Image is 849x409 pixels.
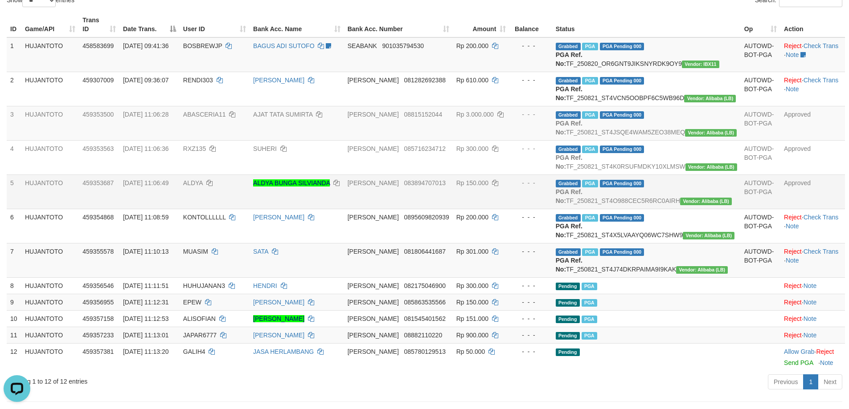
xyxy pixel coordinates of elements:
a: Send PGA [784,359,813,366]
td: · · [780,243,845,277]
span: Marked by aeosalim [582,299,597,307]
td: HUJANTOTO [21,243,79,277]
td: Approved [780,106,845,140]
span: [PERSON_NAME] [348,77,399,84]
td: AUTOWD-BOT-PGA [741,106,780,140]
a: [PERSON_NAME] [253,315,304,322]
td: HUJANTOTO [21,327,79,343]
b: PGA Ref. No: [556,154,582,170]
a: ALDYA BUNGA SILVIANDA [253,179,330,186]
span: [DATE] 11:06:49 [123,179,168,186]
div: - - - [513,41,548,50]
td: 4 [7,140,21,174]
span: EPEW [183,299,201,306]
span: Rp 200.000 [456,42,488,49]
td: TF_250821_ST4J74DKRPAIMA9I9KAK [552,243,741,277]
th: Game/API: activate to sort column ascending [21,12,79,37]
td: TF_250821_ST4VCN5OOBPF6C5WB96D [552,72,741,106]
td: HUJANTOTO [21,277,79,294]
span: Marked by aeosalim [582,111,598,119]
span: RENDI303 [183,77,213,84]
td: 1 [7,37,21,72]
div: - - - [513,247,548,256]
td: 9 [7,294,21,310]
td: 7 [7,243,21,277]
span: Rp 200.000 [456,214,488,221]
span: PGA [582,332,597,340]
td: TF_250821_ST4O988CEC5R6RC0AIRH [552,174,741,209]
span: [DATE] 11:06:28 [123,111,168,118]
a: [PERSON_NAME] [253,214,304,221]
a: HENDRI [253,282,277,289]
span: Pending [556,348,580,356]
span: GALIH4 [183,348,205,355]
span: KONTOLLLLLL [183,214,226,221]
span: Copy 081545401562 to clipboard [404,315,446,322]
td: TF_250821_ST4X5LVAAYQ06WC7SHW9 [552,209,741,243]
span: Rp 3.000.000 [456,111,494,118]
a: Reject [784,77,802,84]
span: Copy 0895609820939 to clipboard [404,214,449,221]
th: Action [780,12,845,37]
span: Marked by aeosalim [582,146,598,153]
div: - - - [513,178,548,187]
a: BAGUS ADI SUTOFO [253,42,314,49]
td: AUTOWD-BOT-PGA [741,72,780,106]
div: Showing 1 to 12 of 12 entries [7,373,347,386]
span: 459354868 [82,214,114,221]
td: HUJANTOTO [21,209,79,243]
td: TF_250821_ST4K0RSUFMDKY10XLMSW [552,140,741,174]
a: Reject [784,248,802,255]
span: PGA Pending [600,77,644,85]
span: 459355578 [82,248,114,255]
a: Allow Grab [784,348,814,355]
span: 459307009 [82,77,114,84]
a: Note [786,257,799,264]
td: HUJANTOTO [21,106,79,140]
span: Marked by aeomilenia [582,43,598,50]
span: Vendor URL: https://order6.1velocity.biz [682,61,719,68]
span: 459353500 [82,111,114,118]
span: · [784,348,816,355]
td: HUJANTOTO [21,310,79,327]
span: Copy 085780129513 to clipboard [404,348,446,355]
span: Copy 08882110220 to clipboard [404,332,443,339]
th: Op: activate to sort column ascending [741,12,780,37]
td: HUJANTOTO [21,37,79,72]
span: Copy 08815152044 to clipboard [404,111,443,118]
span: Copy 085863535566 to clipboard [404,299,446,306]
span: 459353563 [82,145,114,152]
td: HUJANTOTO [21,343,79,371]
div: - - - [513,298,548,307]
div: - - - [513,110,548,119]
span: Marked by aeosalim [582,77,598,85]
a: Check Trans [804,42,839,49]
span: 459356955 [82,299,114,306]
span: [PERSON_NAME] [348,299,399,306]
span: Vendor URL: https://dashboard.q2checkout.com/secure [676,266,728,274]
div: - - - [513,144,548,153]
span: [PERSON_NAME] [348,282,399,289]
span: Rp 300.000 [456,145,488,152]
span: Grabbed [556,111,581,119]
span: Rp 150.000 [456,179,488,186]
div: - - - [513,213,548,222]
span: 458583699 [82,42,114,49]
span: Vendor URL: https://dashboard.q2checkout.com/secure [683,232,734,239]
td: 5 [7,174,21,209]
td: AUTOWD-BOT-PGA [741,243,780,277]
span: Rp 900.000 [456,332,488,339]
td: 6 [7,209,21,243]
span: Marked by aeosalim [582,283,597,290]
span: [DATE] 11:10:13 [123,248,168,255]
td: · [780,294,845,310]
span: Grabbed [556,248,581,256]
span: Marked by aeosalim [582,248,598,256]
a: Reject [784,332,802,339]
b: PGA Ref. No: [556,223,582,239]
a: AJAT TATA SUMIRTA [253,111,312,118]
td: HUJANTOTO [21,174,79,209]
b: PGA Ref. No: [556,120,582,136]
td: · [780,343,845,371]
span: [PERSON_NAME] [348,248,399,255]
